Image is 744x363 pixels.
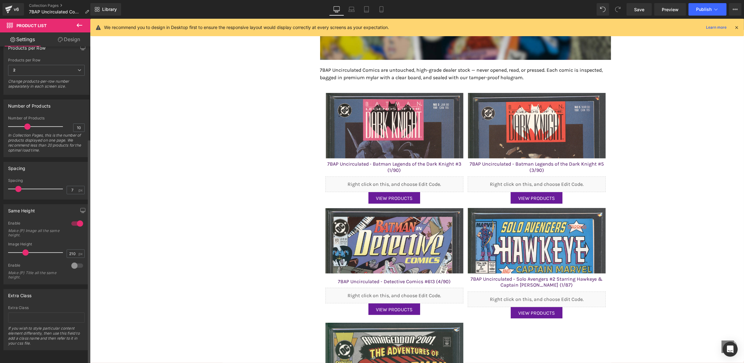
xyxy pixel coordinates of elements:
a: v6 [2,3,24,16]
div: Spacing [8,162,25,171]
p: 7BAP Uncirculated Comics are untouched, high-grade dealer stock — never opened, read, or pressed.... [230,48,521,63]
a: View Products [278,173,330,185]
div: Enable [8,263,65,269]
button: More [729,3,742,16]
a: 7BAP Uncirculated - Solo Avengers #2 Starring Hawkeye & Captain [PERSON_NAME] (1/87) [378,257,516,269]
div: Open Intercom Messenger [723,342,738,357]
a: 7BAP Uncirculated - Batman Legends of the Dark Knight #5 (3/90) [378,142,516,154]
span: Product List [17,23,47,28]
div: Enable [8,221,65,227]
a: Back to top [632,322,644,334]
span: Library [102,7,117,12]
a: Learn more [704,24,729,31]
div: Extra Class [8,289,31,298]
div: Extra Class [8,306,85,310]
div: Make (P) Image all the same height. [8,229,64,237]
span: 7BAP Uncirculated Comics [29,9,82,14]
a: Preview [654,3,686,16]
img: 7BAP Uncirculated - Batman Legends of the Dark Knight #3 (1/90) [235,74,373,269]
p: We recommend you to design in Desktop first to ensure the responsive layout would display correct... [104,24,389,31]
a: New Library [90,3,121,16]
div: Products per Row [8,58,85,62]
div: Change products-per-row number sepearately in each screen size. [8,79,85,93]
span: View Products [286,177,323,182]
img: 7BAP Uncirculated - Batman Legends of the Dark Knight #5 (3/90) [378,74,516,267]
a: 7BAP Uncirculated - Detective Comics #613 (4/90) [248,260,361,266]
div: In Collection Pages, this is the number of products displayed on one page. We recommend less than... [8,133,85,157]
a: View Products [421,173,472,185]
button: Publish [689,3,727,16]
b: 2 [13,68,16,72]
div: Number of Products [8,100,50,109]
button: Redo [612,3,624,16]
a: View Products [278,285,330,296]
span: View Products [286,288,323,294]
a: Design [46,32,92,46]
span: Publish [696,7,712,12]
div: Same Height [8,205,35,213]
div: Image Height [8,242,85,246]
a: 7BAP Uncirculated - Batman Legends of the Dark Knight #3 (1/90) [235,142,373,154]
a: Close [645,3,651,8]
span: Preview [662,6,679,13]
span: px [78,188,84,192]
a: View Products [421,288,472,300]
div: If you wish to style particular content element differently, then use this field to add a class n... [8,326,85,350]
span: View Products [428,177,465,182]
button: Undo [597,3,609,16]
span: px [78,252,84,256]
a: Mobile [374,3,389,16]
div: Spacing [8,178,85,183]
div: Number of Products [8,116,85,120]
div: v6 [12,5,20,13]
div: Make (P) Title all the same height. [8,271,64,279]
span: View Products [428,291,465,297]
a: Desktop [329,3,344,16]
a: Laptop [344,3,359,16]
a: Collection Pages [29,3,94,8]
a: Tablet [359,3,374,16]
span: Save [634,6,644,13]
